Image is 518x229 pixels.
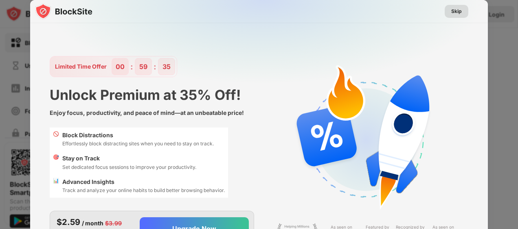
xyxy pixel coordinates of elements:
[62,163,196,171] div: Set dedicated focus sessions to improve your productivity.
[53,154,59,171] div: 🎯
[451,7,462,15] div: Skip
[53,177,59,194] div: 📊
[105,219,122,228] div: $3.99
[62,177,225,186] div: Advanced Insights
[57,216,80,228] div: $2.59
[62,186,225,194] div: Track and analyze your online habits to build better browsing behavior.
[82,219,103,228] div: / month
